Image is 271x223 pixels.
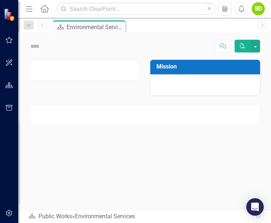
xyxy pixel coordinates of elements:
[28,212,253,221] div: »
[75,213,135,220] div: Environmental Services
[29,40,41,52] img: Not Defined
[252,2,265,15] button: BD
[39,213,72,220] a: Public Works
[56,3,216,15] input: Search ClearPoint...
[4,8,16,21] img: ClearPoint Strategy
[67,23,124,32] div: Environmental Services
[246,198,264,216] div: Open Intercom Messenger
